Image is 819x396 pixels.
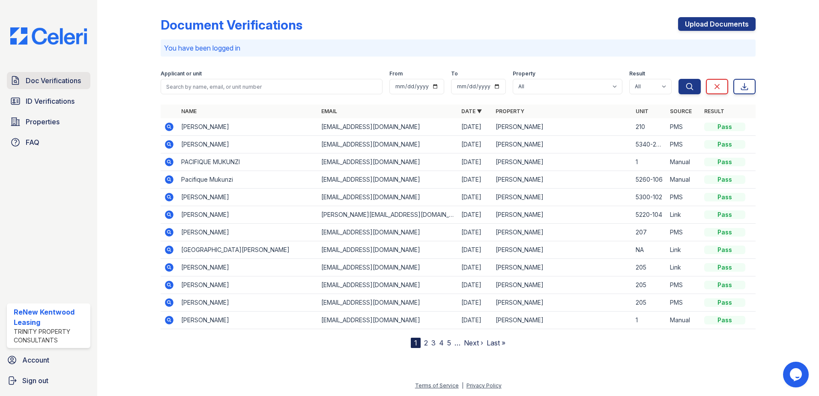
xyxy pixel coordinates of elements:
td: 5340-205 [632,136,667,153]
td: [DATE] [458,153,492,171]
td: PMS [667,224,701,241]
td: [PERSON_NAME] [178,312,318,329]
label: To [451,70,458,77]
td: [PERSON_NAME] [492,276,632,294]
a: Property [496,108,524,114]
td: PMS [667,276,701,294]
td: PMS [667,118,701,136]
td: 205 [632,294,667,312]
span: Account [22,355,49,365]
span: … [454,338,460,348]
td: Manual [667,171,701,189]
td: Link [667,241,701,259]
td: [EMAIL_ADDRESS][DOMAIN_NAME] [318,294,458,312]
div: Pass [704,246,745,254]
img: CE_Logo_Blue-a8612792a0a2168367f1c8372b55b34899dd931a85d93a1a3d3e32e68fde9ad4.png [3,27,94,45]
td: Pacifique Mukunzi [178,171,318,189]
td: 205 [632,259,667,276]
td: [DATE] [458,276,492,294]
span: Doc Verifications [26,75,81,86]
td: [EMAIL_ADDRESS][DOMAIN_NAME] [318,171,458,189]
a: 5 [447,339,451,347]
div: Pass [704,281,745,289]
div: Document Verifications [161,17,302,33]
td: [PERSON_NAME] [492,136,632,153]
td: [EMAIL_ADDRESS][DOMAIN_NAME] [318,118,458,136]
label: Applicant or unit [161,70,202,77]
td: [EMAIL_ADDRESS][DOMAIN_NAME] [318,276,458,294]
td: [EMAIL_ADDRESS][DOMAIN_NAME] [318,312,458,329]
td: [PERSON_NAME] [492,259,632,276]
td: [PERSON_NAME] [492,312,632,329]
td: [PERSON_NAME] [492,171,632,189]
a: Unit [636,108,649,114]
td: 5300-102 [632,189,667,206]
td: [DATE] [458,136,492,153]
a: Result [704,108,724,114]
div: Pass [704,263,745,272]
td: [GEOGRAPHIC_DATA][PERSON_NAME] [178,241,318,259]
td: [EMAIL_ADDRESS][DOMAIN_NAME] [318,259,458,276]
div: 1 [411,338,421,348]
a: Date ▼ [461,108,482,114]
td: [DATE] [458,118,492,136]
td: [PERSON_NAME] [492,206,632,224]
td: [PERSON_NAME] [492,189,632,206]
a: Terms of Service [415,382,459,389]
td: [DATE] [458,189,492,206]
input: Search by name, email, or unit number [161,79,383,94]
iframe: chat widget [783,362,810,387]
div: Pass [704,298,745,307]
div: Pass [704,175,745,184]
td: [PERSON_NAME] [178,206,318,224]
td: [PERSON_NAME] [178,294,318,312]
span: Sign out [22,375,48,386]
a: ID Verifications [7,93,90,110]
td: PMS [667,136,701,153]
td: 5220-104 [632,206,667,224]
td: Link [667,206,701,224]
td: 1 [632,312,667,329]
td: [PERSON_NAME][EMAIL_ADDRESS][DOMAIN_NAME] [318,206,458,224]
td: [EMAIL_ADDRESS][DOMAIN_NAME] [318,153,458,171]
td: [PERSON_NAME] [178,259,318,276]
td: [EMAIL_ADDRESS][DOMAIN_NAME] [318,224,458,241]
div: Pass [704,158,745,166]
div: Pass [704,140,745,149]
span: FAQ [26,137,39,147]
a: Next › [464,339,483,347]
div: Trinity Property Consultants [14,327,87,345]
td: Link [667,259,701,276]
td: [PERSON_NAME] [178,224,318,241]
td: [DATE] [458,312,492,329]
a: Account [3,351,94,369]
a: Last » [487,339,505,347]
a: Doc Verifications [7,72,90,89]
td: [PERSON_NAME] [178,276,318,294]
td: [PERSON_NAME] [492,241,632,259]
a: Source [670,108,692,114]
button: Sign out [3,372,94,389]
td: 1 [632,153,667,171]
td: [PERSON_NAME] [492,294,632,312]
td: [DATE] [458,259,492,276]
td: [PERSON_NAME] [492,153,632,171]
td: [EMAIL_ADDRESS][DOMAIN_NAME] [318,136,458,153]
span: ID Verifications [26,96,75,106]
td: Manual [667,153,701,171]
a: 3 [431,339,436,347]
td: [DATE] [458,294,492,312]
td: [EMAIL_ADDRESS][DOMAIN_NAME] [318,189,458,206]
td: 210 [632,118,667,136]
td: 207 [632,224,667,241]
td: [DATE] [458,171,492,189]
div: Pass [704,210,745,219]
td: [PERSON_NAME] [178,189,318,206]
a: FAQ [7,134,90,151]
td: [PERSON_NAME] [492,118,632,136]
td: [PERSON_NAME] [178,136,318,153]
div: ReNew Kentwood Leasing [14,307,87,327]
a: Name [181,108,197,114]
a: Privacy Policy [466,382,502,389]
label: Result [629,70,645,77]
